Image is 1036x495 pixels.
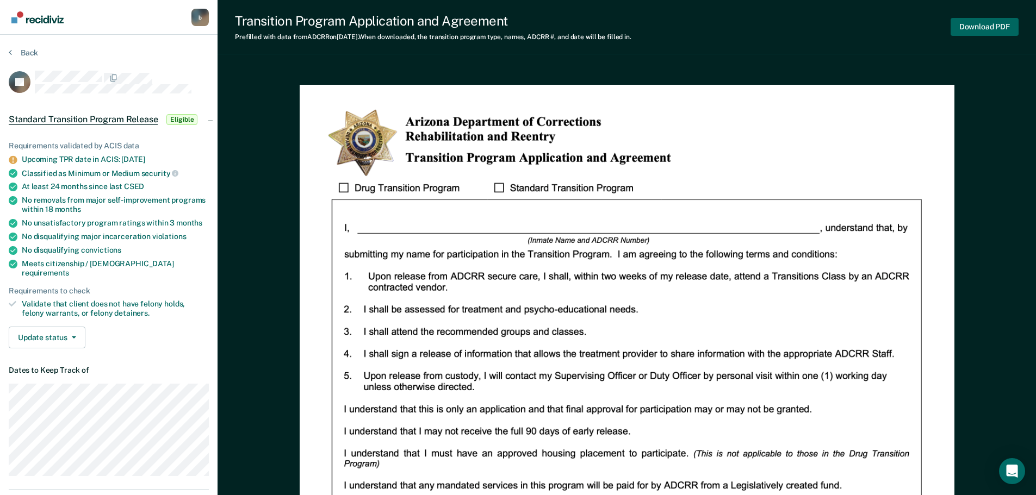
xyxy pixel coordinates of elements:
[11,11,64,23] img: Recidiviz
[9,327,85,348] button: Update status
[235,33,631,41] div: Prefilled with data from ADCRR on [DATE] . When downloaded, the transition program type, names, A...
[22,182,209,191] div: At least 24 months since last
[191,9,209,26] div: b
[141,169,179,178] span: security
[999,458,1025,484] div: Open Intercom Messenger
[176,218,202,227] span: months
[114,309,150,317] span: detainers.
[22,196,209,214] div: No removals from major self-improvement programs within 18
[951,18,1019,36] button: Download PDF
[9,286,209,296] div: Requirements to check
[22,232,209,241] div: No disqualifying major incarceration
[22,299,209,318] div: Validate that client does not have felony holds, felony warrants, or felony
[22,218,209,228] div: No unsatisfactory program ratings within 3
[22,168,209,178] div: Classified as Minimum or Medium
[81,246,121,254] span: convictions
[9,114,158,125] span: Standard Transition Program Release
[235,13,631,29] div: Transition Program Application and Agreement
[152,232,187,241] span: violations
[55,205,81,214] span: months
[191,9,209,26] button: Profile dropdown button
[9,366,209,375] dt: Dates to Keep Track of
[22,246,209,255] div: No disqualifying
[22,259,209,278] div: Meets citizenship / [DEMOGRAPHIC_DATA]
[166,114,197,125] span: Eligible
[22,155,209,164] div: Upcoming TPR date in ACIS: [DATE]
[22,268,69,277] span: requirements
[124,182,144,191] span: CSED
[9,141,209,151] div: Requirements validated by ACIS data
[9,48,38,58] button: Back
